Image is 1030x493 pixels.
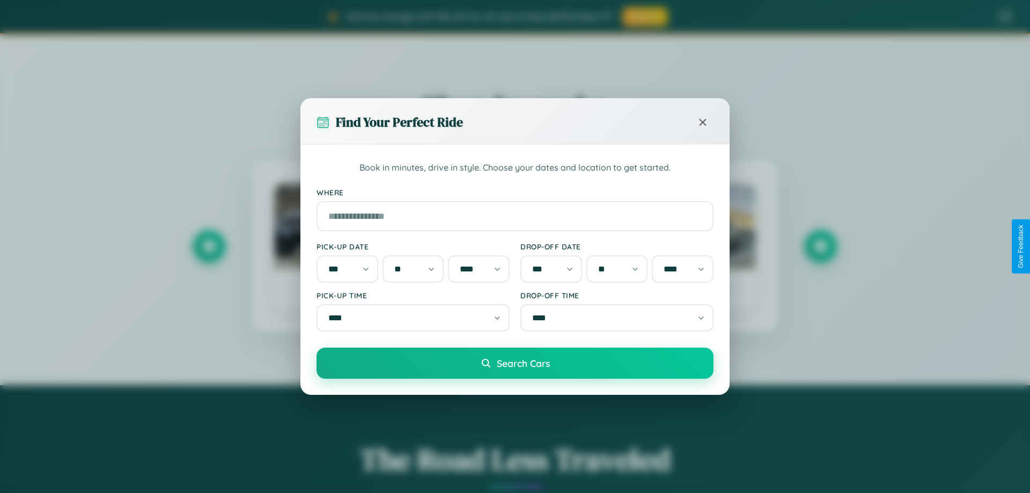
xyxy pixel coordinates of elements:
label: Pick-up Time [317,291,510,300]
p: Book in minutes, drive in style. Choose your dates and location to get started. [317,161,713,175]
label: Drop-off Time [520,291,713,300]
h3: Find Your Perfect Ride [336,113,463,131]
label: Where [317,188,713,197]
label: Pick-up Date [317,242,510,251]
label: Drop-off Date [520,242,713,251]
span: Search Cars [497,357,550,369]
button: Search Cars [317,348,713,379]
